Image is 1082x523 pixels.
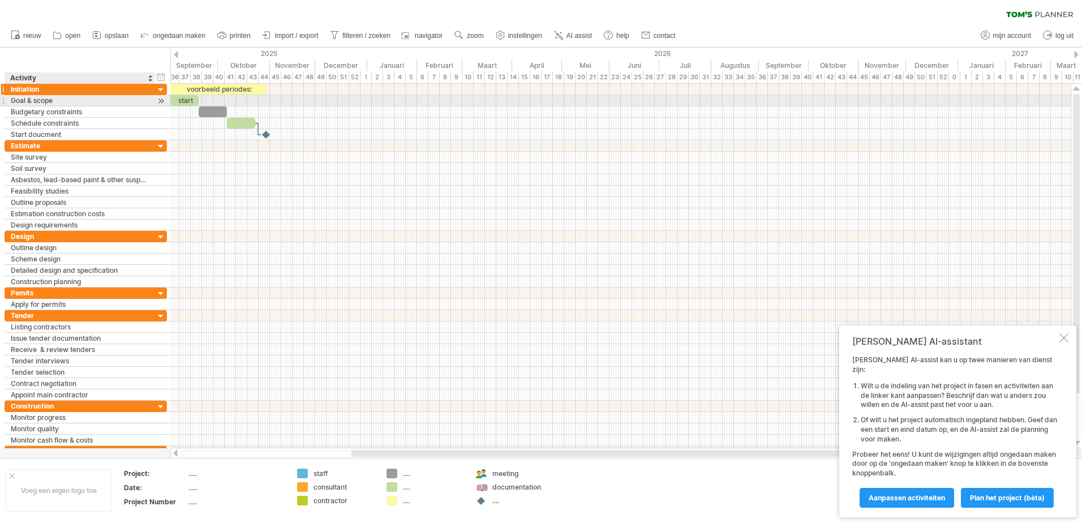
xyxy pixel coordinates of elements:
div: Juli 2026 [659,59,711,71]
div: 2 [972,71,983,83]
div: 7 [1028,71,1040,83]
div: 26 [643,71,655,83]
div: December 2025 [315,59,367,71]
div: 40 [802,71,813,83]
span: open [65,32,80,40]
a: nieuw [8,28,44,43]
div: Januari 2027 [958,59,1006,71]
div: Project: [124,469,186,478]
div: 10 [1062,71,1074,83]
div: contractor [314,496,375,505]
div: 41 [225,71,236,83]
div: 0 [949,71,960,83]
div: Februari 2027 [1006,59,1051,71]
span: ongedaan maken [153,32,205,40]
li: Wilt u de indeling van het project in fasen en activiteiten aan de linker kant aanpassen? Beschri... [861,381,1057,410]
div: Design [11,231,149,242]
div: 18 [553,71,564,83]
div: Detailed design and specification [11,265,149,276]
div: .... [403,496,465,505]
div: Tender [11,310,149,321]
div: September 2026 [759,59,809,71]
div: 50 [327,71,338,83]
div: 22 [598,71,609,83]
div: 3 [983,71,994,83]
div: Initiation [11,84,149,95]
div: December 2026 [906,59,958,71]
span: nieuw [23,32,41,40]
a: mijn account [978,28,1034,43]
div: 17 [542,71,553,83]
div: Site survey [11,152,149,162]
div: .... [403,482,465,492]
div: Estimation construction costs [11,208,149,219]
div: Construction planning [11,276,149,287]
div: September 2025 [168,59,218,71]
div: Estimate [11,140,149,151]
div: 9 [451,71,462,83]
div: Project Number [124,497,186,507]
div: 52 [938,71,949,83]
div: Maart 2026 [462,59,512,71]
div: Monitor progress [11,412,149,423]
div: 8 [440,71,451,83]
a: opslaan [89,28,132,43]
div: 13 [496,71,508,83]
div: .... [492,496,554,505]
div: Tender selection [11,367,149,378]
div: Asbestos, lead-based paint & other suspect materials [11,174,149,185]
div: 23 [609,71,621,83]
div: November 2026 [858,59,906,71]
div: Februari 2026 [417,59,462,71]
div: 34 [734,71,745,83]
div: Januari 2026 [367,59,417,71]
div: 48 [304,71,315,83]
div: ..... [188,497,284,507]
a: contact [638,28,679,43]
span: mijn account [993,32,1031,40]
span: filteren / zoeken [342,32,390,40]
div: Contract negotiation [11,378,149,389]
div: 9 [1051,71,1062,83]
li: Of wilt u het project automatisch ingepland hebben. Geef dan een start en eind datum op, en de AI... [861,415,1057,444]
div: 28 [666,71,677,83]
a: ongedaan maken [138,28,209,43]
div: 52 [349,71,360,83]
div: Goal & scope [11,95,149,106]
div: Mei 2026 [562,59,609,71]
span: navigator [415,32,443,40]
div: 7 [428,71,440,83]
div: 1 [360,71,372,83]
div: Pemits [11,288,149,298]
div: Activity [10,72,148,84]
div: Soil survey [11,163,149,174]
div: Monitor quality [11,423,149,434]
div: Receive & review tenders [11,344,149,355]
div: [PERSON_NAME] AI-assistant [852,336,1057,347]
div: 15 [519,71,530,83]
div: ..... [188,483,284,492]
div: November 2025 [270,59,315,71]
a: Aanpassen activiteiten [860,488,954,508]
div: 45 [858,71,870,83]
span: AI assist [566,32,592,40]
div: 25 [632,71,643,83]
div: Augustus 2026 [711,59,759,71]
div: start [170,95,199,106]
a: filteren / zoeken [327,28,394,43]
div: Listing contractors [11,321,149,332]
span: import / export [275,32,319,40]
span: printen [230,32,251,40]
div: 32 [711,71,723,83]
div: Outline proposals [11,197,149,208]
a: printen [214,28,254,43]
div: 48 [892,71,904,83]
div: 39 [202,71,213,83]
div: 35 [745,71,757,83]
div: 39 [791,71,802,83]
div: scroll naar activiteit [156,95,166,107]
div: Feasibility studies [11,186,149,196]
a: Plan het project (bèta) [961,488,1054,508]
div: 29 [677,71,689,83]
div: [PERSON_NAME] AI-assist kan u op twee manieren van dienst zijn: Probeer het eens! U kunt de wijzi... [852,355,1057,507]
